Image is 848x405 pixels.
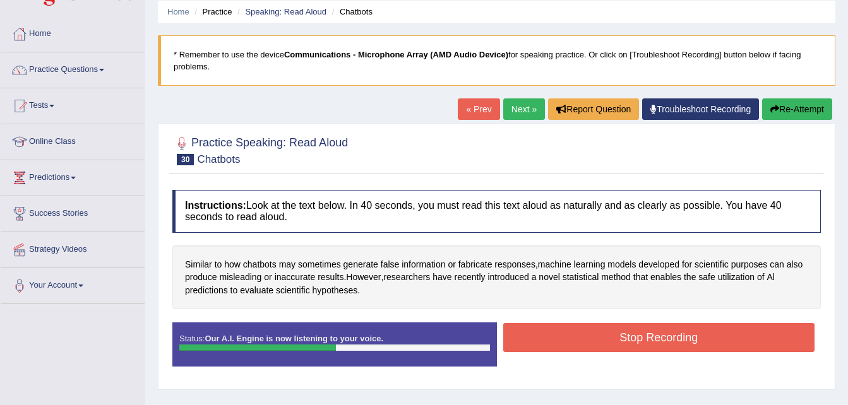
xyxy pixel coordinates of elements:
[638,258,679,271] span: Click to see word definition
[215,258,222,271] span: Click to see word definition
[383,271,430,284] span: Click to see word definition
[240,284,273,297] span: Click to see word definition
[172,322,497,367] div: Status:
[177,154,194,165] span: 30
[762,98,832,120] button: Re-Attempt
[224,258,241,271] span: Click to see word definition
[279,258,296,271] span: Click to see word definition
[454,271,485,284] span: Click to see word definition
[185,258,212,271] span: Click to see word definition
[1,52,145,84] a: Practice Questions
[243,258,277,271] span: Click to see word definition
[284,50,508,59] b: Communications - Microphone Array (AMD Audio Device)
[1,232,145,264] a: Strategy Videos
[1,16,145,48] a: Home
[718,271,755,284] span: Click to see word definition
[264,271,272,284] span: Click to see word definition
[158,35,835,86] blockquote: * Remember to use the device for speaking practice. Or click on [Troubleshoot Recording] button b...
[245,7,326,16] a: Speaking: Read Aloud
[172,245,821,310] div: , . , .
[731,258,768,271] span: Click to see word definition
[601,271,631,284] span: Click to see word definition
[185,284,228,297] span: Click to see word definition
[448,258,455,271] span: Click to see word definition
[318,271,343,284] span: Click to see word definition
[167,7,189,16] a: Home
[197,153,240,165] small: Chatbots
[607,258,636,271] span: Click to see word definition
[346,271,381,284] span: Click to see word definition
[172,190,821,232] h4: Look at the text below. In 40 seconds, you must read this text aloud as naturally and as clearly ...
[185,271,217,284] span: Click to see word definition
[503,323,815,352] button: Stop Recording
[548,98,639,120] button: Report Question
[298,258,341,271] span: Click to see word definition
[494,258,535,271] span: Click to see word definition
[767,271,775,284] span: Click to see word definition
[276,284,310,297] span: Click to see word definition
[787,258,803,271] span: Click to see word definition
[684,271,696,284] span: Click to see word definition
[343,258,378,271] span: Click to see word definition
[185,200,246,211] b: Instructions:
[574,258,606,271] span: Click to see word definition
[642,98,759,120] a: Troubleshoot Recording
[757,271,765,284] span: Click to see word definition
[1,124,145,156] a: Online Class
[487,271,529,284] span: Click to see word definition
[402,258,445,271] span: Click to see word definition
[698,271,715,284] span: Click to see word definition
[539,271,559,284] span: Click to see word definition
[650,271,681,284] span: Click to see word definition
[458,98,499,120] a: « Prev
[1,88,145,120] a: Tests
[532,271,537,284] span: Click to see word definition
[633,271,648,284] span: Click to see word definition
[682,258,692,271] span: Click to see word definition
[191,6,232,18] li: Practice
[381,258,400,271] span: Click to see word definition
[313,284,358,297] span: Click to see word definition
[172,134,348,165] h2: Practice Speaking: Read Aloud
[205,334,383,343] strong: Our A.I. Engine is now listening to your voice.
[1,160,145,192] a: Predictions
[458,258,493,271] span: Click to see word definition
[1,268,145,300] a: Your Account
[695,258,729,271] span: Click to see word definition
[275,271,316,284] span: Click to see word definition
[433,271,451,284] span: Click to see word definition
[503,98,545,120] a: Next »
[1,196,145,228] a: Success Stories
[563,271,599,284] span: Click to see word definition
[538,258,571,271] span: Click to see word definition
[329,6,373,18] li: Chatbots
[230,284,238,297] span: Click to see word definition
[770,258,784,271] span: Click to see word definition
[219,271,261,284] span: Click to see word definition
